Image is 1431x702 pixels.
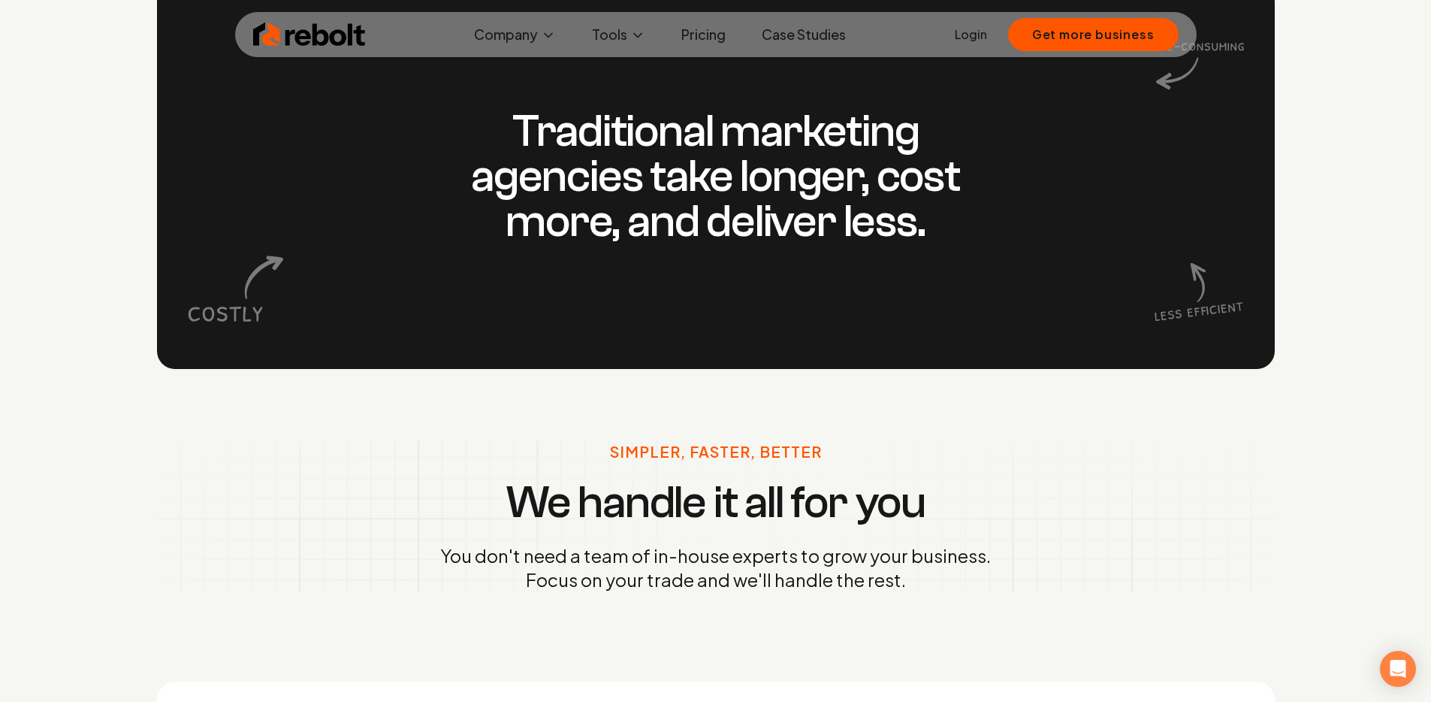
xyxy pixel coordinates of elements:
p: You don't need a team of in-house experts to grow your business. Focus on your trade and we'll ha... [440,543,991,592]
a: Pricing [669,20,738,50]
a: Case Studies [750,20,858,50]
button: Get more business [1008,18,1179,51]
img: Rebolt Logo [253,20,366,50]
h3: We handle it all for you [506,480,925,525]
button: Company [462,20,568,50]
a: Login [955,26,987,44]
button: Tools [580,20,657,50]
h3: Traditional marketing agencies take longer, cost more, and deliver less. [427,109,1004,244]
div: Open Intercom Messenger [1380,651,1416,687]
p: Simpler, Faster, Better [610,441,822,462]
